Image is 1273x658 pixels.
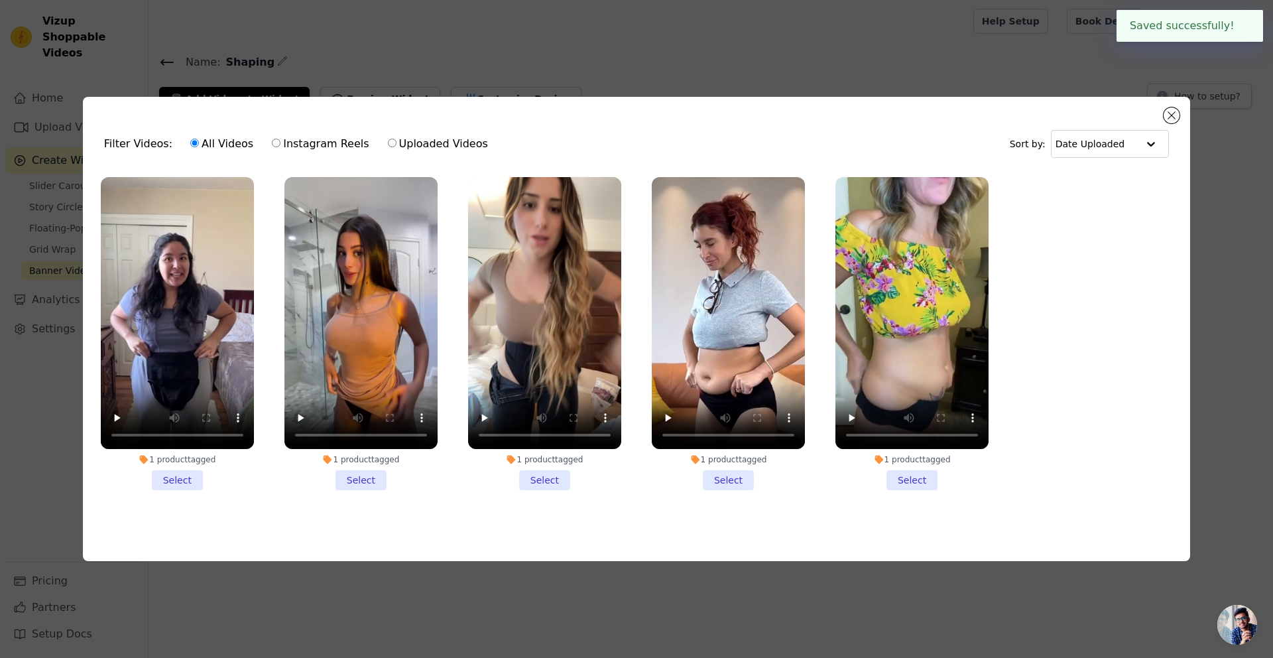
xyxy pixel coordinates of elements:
[835,454,989,465] div: 1 product tagged
[652,454,805,465] div: 1 product tagged
[468,454,621,465] div: 1 product tagged
[1235,18,1250,34] button: Close
[271,135,369,153] label: Instagram Reels
[190,135,254,153] label: All Videos
[1117,10,1263,42] div: Saved successfully!
[1164,107,1180,123] button: Close modal
[387,135,489,153] label: Uploaded Videos
[1010,130,1170,158] div: Sort by:
[104,129,495,159] div: Filter Videos:
[1217,605,1257,645] div: Open de chat
[101,454,254,465] div: 1 product tagged
[284,454,438,465] div: 1 product tagged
